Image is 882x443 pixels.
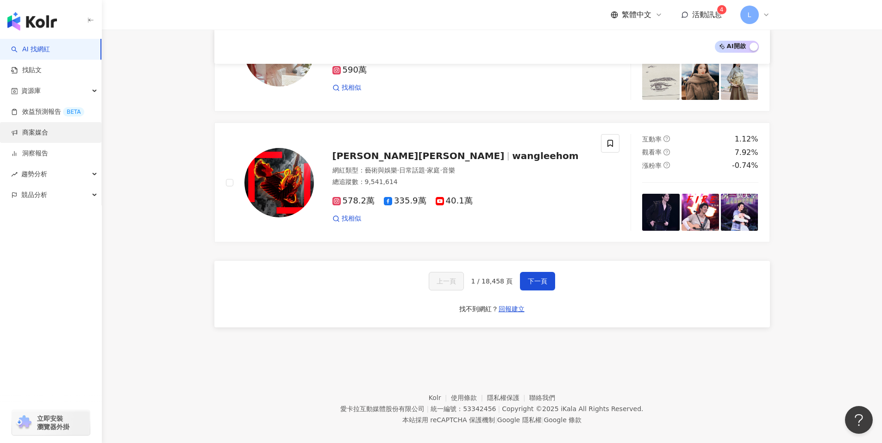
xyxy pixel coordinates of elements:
[427,166,440,174] span: 家庭
[429,394,451,401] a: Kolr
[642,62,680,100] img: post-image
[497,416,542,424] a: Google 隱私權
[544,416,582,424] a: Google 條款
[21,80,41,101] span: 資源庫
[426,405,429,412] span: |
[642,162,662,169] span: 漲粉率
[663,149,670,155] span: question-circle
[528,277,547,285] span: 下一頁
[442,166,455,174] span: 音樂
[21,185,47,205] span: 競品分析
[542,416,544,424] span: |
[561,405,576,412] a: iKala
[332,178,590,187] div: 總追蹤數 ： 9,541,614
[642,148,662,156] span: 觀看率
[425,166,427,174] span: ·
[622,10,651,20] span: 繁體中文
[692,10,722,19] span: 活動訊息
[15,415,33,430] img: chrome extension
[431,405,496,412] div: 統一編號：53342456
[340,405,425,412] div: 愛卡拉互動媒體股份有限公司
[365,166,397,174] span: 藝術與娛樂
[451,394,487,401] a: 使用條款
[495,416,497,424] span: |
[732,160,758,171] div: -0.74%
[11,66,42,75] a: 找貼文
[682,62,719,100] img: post-image
[663,135,670,142] span: question-circle
[11,128,48,137] a: 商案媒合
[402,414,582,425] span: 本站採用 reCAPTCHA 保護機制
[642,194,680,231] img: post-image
[342,83,361,92] span: 找相似
[498,301,525,316] button: 回報建立
[11,149,48,158] a: 洞察報告
[502,405,643,412] div: Copyright © 2025 All Rights Reserved.
[520,272,555,290] button: 下一頁
[487,394,530,401] a: 隱私權保護
[37,414,69,431] span: 立即安裝 瀏覽器外掛
[440,166,442,174] span: ·
[7,12,57,31] img: logo
[332,166,590,175] div: 網紅類型 ：
[342,214,361,223] span: 找相似
[682,194,719,231] img: post-image
[244,148,314,217] img: KOL Avatar
[720,6,724,13] span: 4
[717,5,726,14] sup: 4
[499,305,525,313] span: 回報建立
[384,196,426,206] span: 335.9萬
[12,410,90,435] a: chrome extension立即安裝 瀏覽器外掛
[642,135,662,143] span: 互動率
[397,166,399,174] span: ·
[214,123,770,242] a: KOL Avatar[PERSON_NAME][PERSON_NAME]wangleehom網紅類型：藝術與娛樂·日常話題·家庭·音樂總追蹤數：9,541,614578.2萬335.9萬40.1...
[11,45,50,54] a: searchAI 找網紅
[845,406,873,434] iframe: Help Scout Beacon - Open
[459,305,498,314] div: 找不到網紅？
[721,194,758,231] img: post-image
[748,10,751,20] span: L
[332,214,361,223] a: 找相似
[332,83,361,92] a: 找相似
[512,150,578,161] span: wangleehom
[399,166,425,174] span: 日常話題
[498,405,500,412] span: |
[332,65,367,75] span: 590萬
[332,150,505,161] span: [PERSON_NAME][PERSON_NAME]
[471,277,513,285] span: 1 / 18,458 頁
[332,196,375,206] span: 578.2萬
[721,62,758,100] img: post-image
[11,171,18,178] span: rise
[735,134,758,144] div: 1.12%
[21,164,47,185] span: 趨勢分析
[11,107,84,117] a: 效益預測報告BETA
[735,148,758,158] div: 7.92%
[663,162,670,168] span: question-circle
[529,394,555,401] a: 聯絡我們
[436,196,473,206] span: 40.1萬
[429,272,464,290] button: 上一頁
